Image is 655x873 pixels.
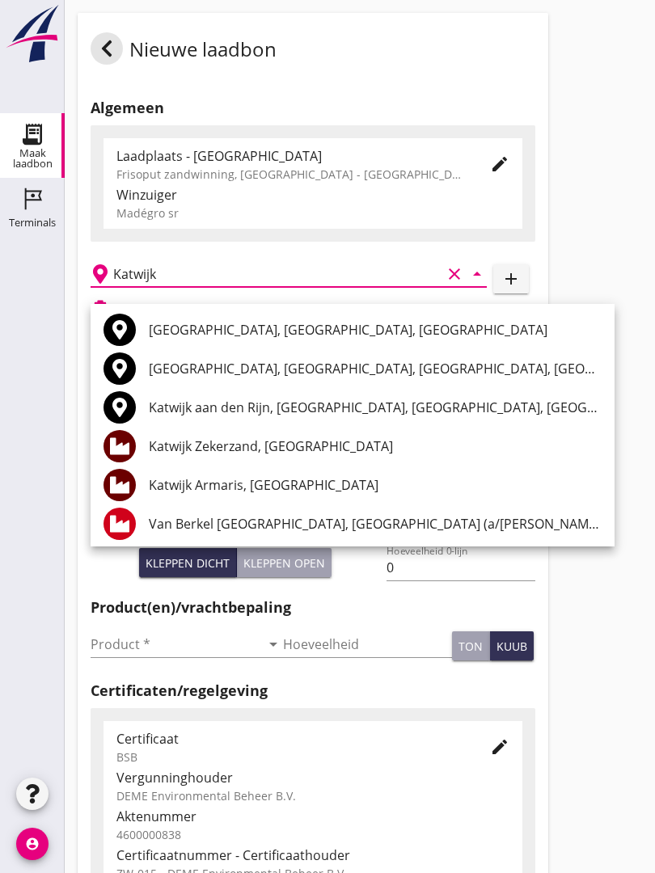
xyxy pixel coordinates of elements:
[113,261,442,287] input: Losplaats
[91,32,277,71] div: Nieuwe laadbon
[467,264,487,284] i: arrow_drop_down
[116,826,509,843] div: 4600000838
[149,320,602,339] div: [GEOGRAPHIC_DATA], [GEOGRAPHIC_DATA], [GEOGRAPHIC_DATA]
[139,548,237,577] button: Kleppen dicht
[237,548,332,577] button: Kleppen open
[116,185,509,205] div: Winzuiger
[387,555,535,580] input: Hoeveelheid 0-lijn
[497,638,527,655] div: kuub
[243,555,325,571] div: Kleppen open
[149,398,602,417] div: Katwijk aan den Rijn, [GEOGRAPHIC_DATA], [GEOGRAPHIC_DATA], [GEOGRAPHIC_DATA]
[149,475,602,495] div: Katwijk Armaris, [GEOGRAPHIC_DATA]
[149,514,602,533] div: Van Berkel [GEOGRAPHIC_DATA], [GEOGRAPHIC_DATA] (a/[PERSON_NAME])
[116,729,464,749] div: Certificaat
[116,166,464,183] div: Frisoput zandwinning, [GEOGRAPHIC_DATA] - [GEOGRAPHIC_DATA].
[116,301,199,315] h2: Beladen vaartuig
[116,787,509,804] div: DEME Environmental Beheer B.V.
[452,631,490,660] button: ton
[116,146,464,166] div: Laadplaats - [GEOGRAPHIC_DATA]
[116,807,509,826] div: Aktenummer
[283,631,453,657] input: Hoeveelheid
[116,768,509,787] div: Vergunninghouder
[116,749,464,765] div: BSB
[490,154,509,174] i: edit
[458,638,483,655] div: ton
[3,4,61,64] img: logo-small.a267ee39.svg
[149,359,602,378] div: [GEOGRAPHIC_DATA], [GEOGRAPHIC_DATA], [GEOGRAPHIC_DATA], [GEOGRAPHIC_DATA]
[445,264,464,284] i: clear
[91,597,535,618] h2: Product(en)/vrachtbepaling
[16,828,49,860] i: account_circle
[149,436,602,456] div: Katwijk Zekerzand, [GEOGRAPHIC_DATA]
[490,737,509,757] i: edit
[490,631,534,660] button: kuub
[116,846,509,865] div: Certificaatnummer - Certificaathouder
[116,205,509,221] div: Madégro sr
[91,97,535,119] h2: Algemeen
[264,635,283,654] i: arrow_drop_down
[146,555,230,571] div: Kleppen dicht
[91,680,535,702] h2: Certificaten/regelgeving
[9,217,56,228] div: Terminals
[501,269,521,289] i: add
[91,631,260,657] input: Product *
